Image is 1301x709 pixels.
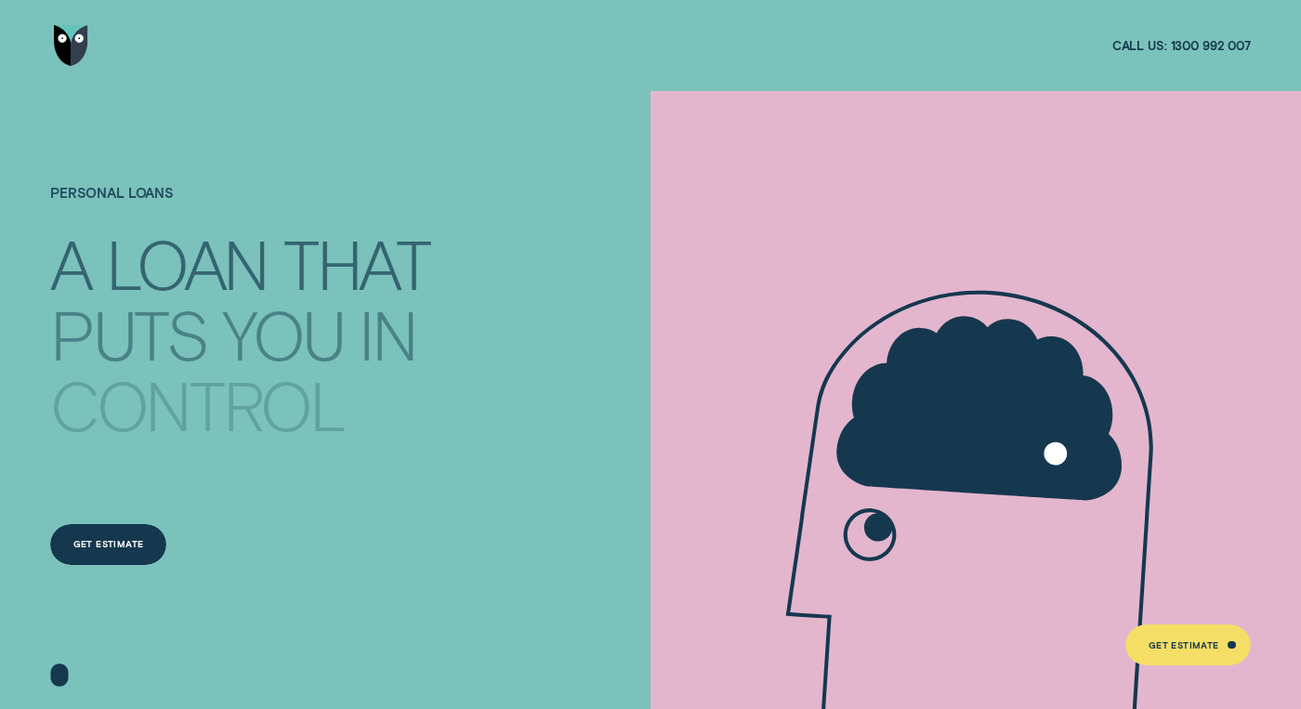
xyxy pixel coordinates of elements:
[50,524,166,565] a: Get Estimate
[54,25,88,66] img: Wisr
[359,302,415,366] div: IN
[106,231,268,295] div: LOAN
[50,231,91,295] div: A
[222,302,343,366] div: YOU
[50,222,446,414] h4: A LOAN THAT PUTS YOU IN CONTROL
[1112,38,1167,54] span: Call us:
[1112,38,1251,54] a: Call us:1300 992 007
[1125,624,1251,665] a: Get Estimate
[50,185,446,227] h1: Personal Loans
[283,231,429,295] div: THAT
[1171,38,1251,54] span: 1300 992 007
[50,373,345,437] div: CONTROL
[50,302,207,366] div: PUTS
